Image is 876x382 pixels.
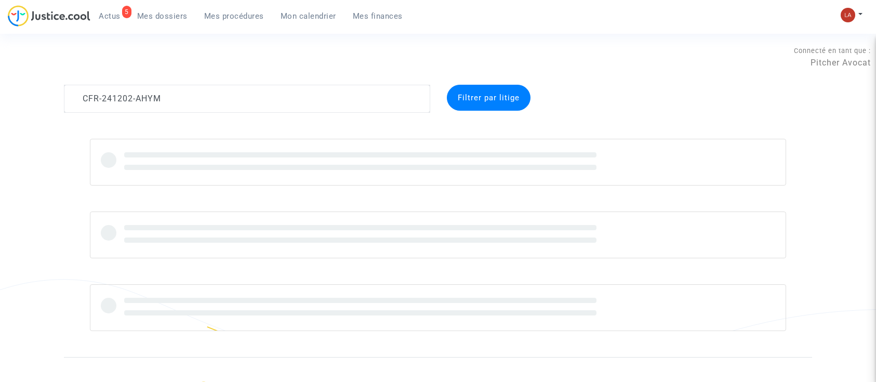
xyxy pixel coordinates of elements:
a: 5Actus [90,8,129,24]
span: Connecté en tant que : [794,47,871,55]
img: 3f9b7d9779f7b0ffc2b90d026f0682a9 [841,8,855,22]
div: 5 [122,6,131,18]
span: Actus [99,11,121,21]
span: Mon calendrier [281,11,336,21]
span: Mes dossiers [137,11,188,21]
span: Filtrer par litige [458,93,520,102]
img: jc-logo.svg [8,5,90,27]
a: Mes procédures [196,8,272,24]
a: Mes dossiers [129,8,196,24]
span: Mes finances [353,11,403,21]
span: Mes procédures [204,11,264,21]
a: Mon calendrier [272,8,344,24]
a: Mes finances [344,8,411,24]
